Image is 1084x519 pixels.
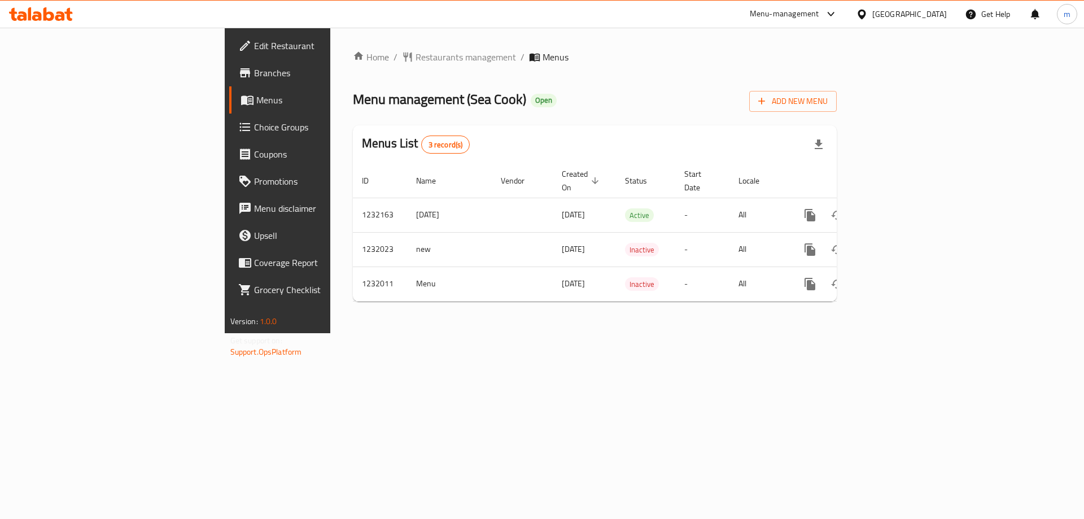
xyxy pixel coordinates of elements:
[684,167,716,194] span: Start Date
[229,32,406,59] a: Edit Restaurant
[362,135,470,154] h2: Menus List
[229,249,406,276] a: Coverage Report
[422,139,470,150] span: 3 record(s)
[543,50,569,64] span: Menus
[254,147,397,161] span: Coupons
[675,232,729,267] td: -
[562,242,585,256] span: [DATE]
[229,86,406,114] a: Menus
[254,256,397,269] span: Coverage Report
[254,202,397,215] span: Menu disclaimer
[805,131,832,158] div: Export file
[254,175,397,188] span: Promotions
[797,236,824,263] button: more
[797,271,824,298] button: more
[407,267,492,301] td: Menu
[501,174,539,187] span: Vendor
[824,236,851,263] button: Change Status
[421,136,470,154] div: Total records count
[729,267,788,301] td: All
[729,232,788,267] td: All
[758,94,828,108] span: Add New Menu
[675,198,729,232] td: -
[824,271,851,298] button: Change Status
[562,167,602,194] span: Created On
[750,7,819,21] div: Menu-management
[254,283,397,296] span: Grocery Checklist
[229,168,406,195] a: Promotions
[229,141,406,168] a: Coupons
[562,276,585,291] span: [DATE]
[625,278,659,291] span: Inactive
[353,86,526,112] span: Menu management ( Sea Cook )
[872,8,947,20] div: [GEOGRAPHIC_DATA]
[562,207,585,222] span: [DATE]
[254,39,397,53] span: Edit Restaurant
[229,276,406,303] a: Grocery Checklist
[260,314,277,329] span: 1.0.0
[230,333,282,348] span: Get support on:
[254,229,397,242] span: Upsell
[230,344,302,359] a: Support.OpsPlatform
[407,232,492,267] td: new
[729,198,788,232] td: All
[1064,8,1070,20] span: m
[625,277,659,291] div: Inactive
[625,174,662,187] span: Status
[402,50,516,64] a: Restaurants management
[362,174,383,187] span: ID
[353,50,837,64] nav: breadcrumb
[416,174,451,187] span: Name
[229,59,406,86] a: Branches
[256,93,397,107] span: Menus
[531,94,557,107] div: Open
[749,91,837,112] button: Add New Menu
[788,164,914,198] th: Actions
[625,209,654,222] span: Active
[416,50,516,64] span: Restaurants management
[675,267,729,301] td: -
[824,202,851,229] button: Change Status
[230,314,258,329] span: Version:
[531,95,557,105] span: Open
[625,243,659,256] span: Inactive
[353,164,914,302] table: enhanced table
[229,195,406,222] a: Menu disclaimer
[407,198,492,232] td: [DATE]
[625,208,654,222] div: Active
[254,66,397,80] span: Branches
[229,114,406,141] a: Choice Groups
[521,50,524,64] li: /
[738,174,774,187] span: Locale
[254,120,397,134] span: Choice Groups
[229,222,406,249] a: Upsell
[797,202,824,229] button: more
